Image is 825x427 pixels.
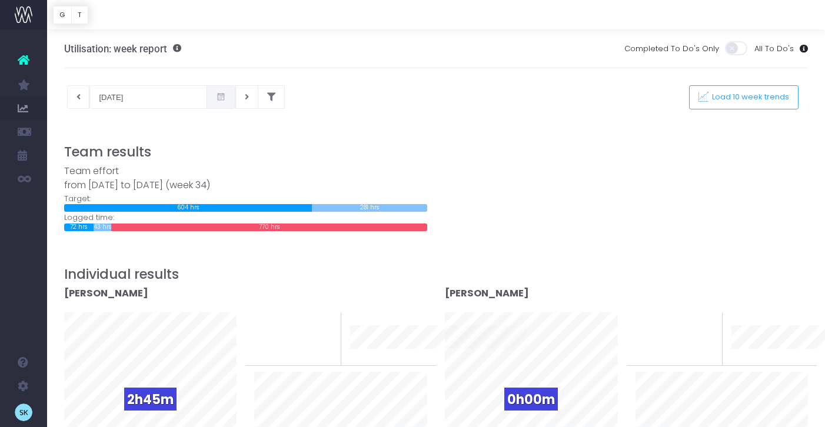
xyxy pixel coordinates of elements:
button: G [53,6,72,24]
div: 604 hrs [64,204,312,212]
div: 281 hrs [312,204,427,212]
span: 2h45m [124,388,177,411]
div: Target: Logged time: [55,164,436,231]
span: Load 10 week trends [708,92,790,102]
h3: Utilisation: week report [64,43,181,55]
div: Team effort from [DATE] to [DATE] (week 34) [64,164,427,193]
h3: Individual results [64,266,809,282]
span: All To Do's [754,43,794,55]
button: T [71,6,88,24]
span: To last week [636,323,684,335]
span: 0h00m [504,388,558,411]
strong: [PERSON_NAME] [64,286,148,300]
img: images/default_profile_image.png [15,403,32,421]
span: 10 week trend [350,352,403,363]
span: 0% [694,312,713,332]
span: Completed To Do's Only [624,43,719,55]
strong: [PERSON_NAME] [445,286,529,300]
div: Vertical button group [53,6,88,24]
span: 10 week trend [731,352,784,363]
span: 0% [312,312,332,332]
button: Load 10 week trends [689,85,799,109]
div: 72 hrs [64,223,94,231]
div: 770 hrs [111,223,427,231]
h3: Team results [64,144,809,160]
span: To last week [254,323,302,335]
div: 43 hrs [94,223,111,231]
